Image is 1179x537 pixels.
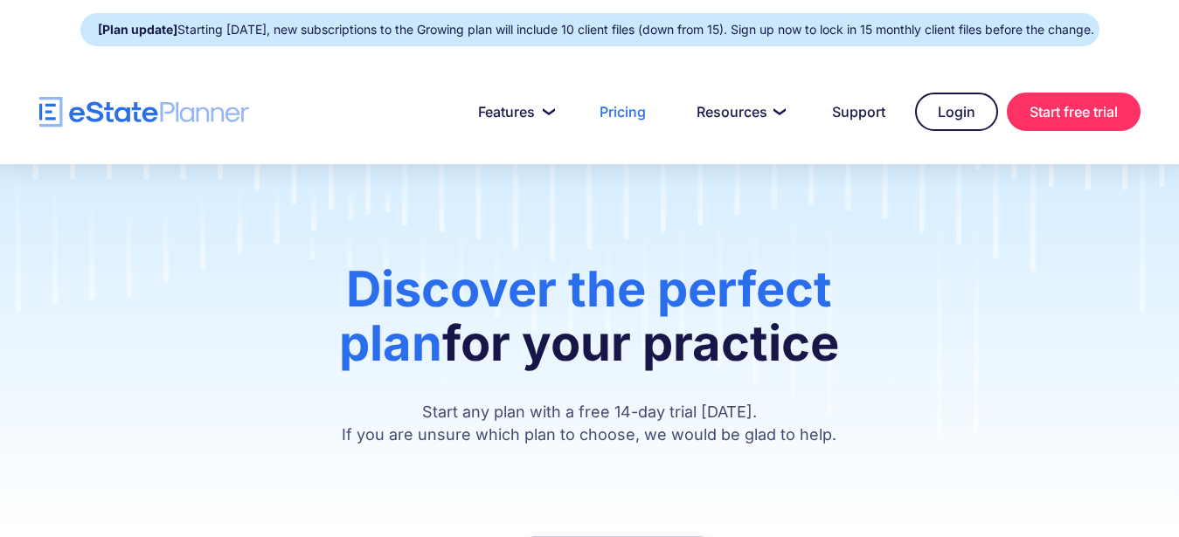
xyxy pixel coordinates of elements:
a: home [39,97,249,127]
div: Starting [DATE], new subscriptions to the Growing plan will include 10 client files (down from 15... [98,17,1094,42]
a: Pricing [579,94,667,129]
a: Resources [676,94,802,129]
a: Features [457,94,570,129]
span: Discover the perfect plan [339,259,832,373]
a: Start free trial [1007,93,1141,131]
strong: [Plan update] [98,22,177,37]
a: Login [915,93,998,131]
a: Support [811,94,906,129]
p: Start any plan with a free 14-day trial [DATE]. If you are unsure which plan to choose, we would ... [262,401,917,446]
h1: for your practice [262,262,917,388]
